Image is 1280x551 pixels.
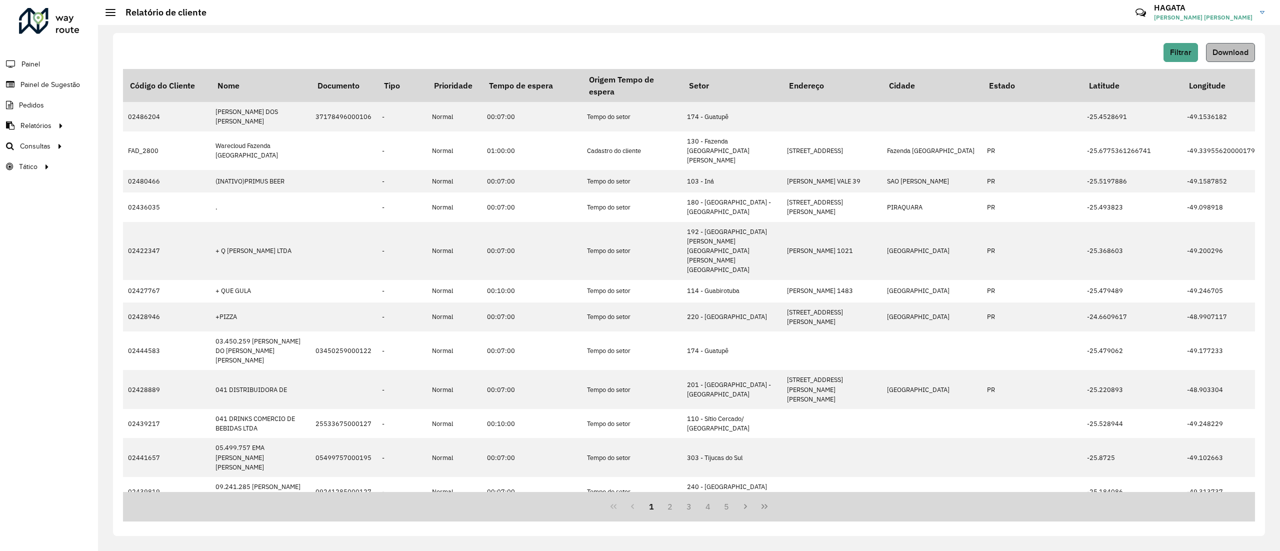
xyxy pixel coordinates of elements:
[682,192,782,221] td: 180 - [GEOGRAPHIC_DATA] - [GEOGRAPHIC_DATA]
[1206,43,1255,62] button: Download
[210,409,310,438] td: 041 DRINKS COMERCIO DE BEBIDAS LTDA
[698,497,717,516] button: 4
[682,477,782,506] td: 240 - [GEOGRAPHIC_DATA][PERSON_NAME]
[582,280,682,302] td: Tempo do setor
[882,170,982,192] td: SAO [PERSON_NAME]
[582,102,682,131] td: Tempo do setor
[123,280,210,302] td: 02427767
[1154,13,1252,22] span: [PERSON_NAME] [PERSON_NAME]
[427,438,482,477] td: Normal
[377,222,427,280] td: -
[1082,331,1182,370] td: -25.479062
[427,131,482,170] td: Normal
[377,69,427,102] th: Tipo
[482,170,582,192] td: 00:07:00
[782,170,882,192] td: [PERSON_NAME] VALE 39
[1163,43,1198,62] button: Filtrar
[982,69,1082,102] th: Estado
[123,170,210,192] td: 02480466
[882,370,982,409] td: [GEOGRAPHIC_DATA]
[982,222,1082,280] td: PR
[482,102,582,131] td: 00:07:00
[782,131,882,170] td: [STREET_ADDRESS]
[482,302,582,331] td: 00:07:00
[427,192,482,221] td: Normal
[123,222,210,280] td: 02422347
[1082,69,1182,102] th: Latitude
[782,370,882,409] td: [STREET_ADDRESS][PERSON_NAME][PERSON_NAME]
[427,409,482,438] td: Normal
[1130,2,1151,23] a: Contato Rápido
[682,370,782,409] td: 201 - [GEOGRAPHIC_DATA] - [GEOGRAPHIC_DATA]
[427,370,482,409] td: Normal
[682,438,782,477] td: 303 - Tijucas do Sul
[310,331,377,370] td: 03450259000122
[19,161,37,172] span: Tático
[210,370,310,409] td: 041 DISTRIBUIDORA DE
[377,302,427,331] td: -
[123,302,210,331] td: 02428946
[982,302,1082,331] td: PR
[20,79,80,90] span: Painel de Sugestão
[210,302,310,331] td: +PIZZA
[582,192,682,221] td: Tempo do setor
[582,409,682,438] td: Tempo do setor
[482,438,582,477] td: 00:07:00
[582,477,682,506] td: Tempo do setor
[310,409,377,438] td: 25533675000127
[642,497,661,516] button: 1
[377,170,427,192] td: -
[427,302,482,331] td: Normal
[582,222,682,280] td: Tempo do setor
[1082,477,1182,506] td: -25.184086
[123,477,210,506] td: 02439819
[882,69,982,102] th: Cidade
[210,131,310,170] td: Warecloud Fazenda [GEOGRAPHIC_DATA]
[123,69,210,102] th: Código do Cliente
[427,331,482,370] td: Normal
[1082,409,1182,438] td: -25.528944
[210,192,310,221] td: .
[482,192,582,221] td: 00:07:00
[210,170,310,192] td: (INATIVO)PRIMUS BEER
[660,497,679,516] button: 2
[482,477,582,506] td: 00:07:00
[782,69,882,102] th: Endereço
[682,102,782,131] td: 174 - Guatupê
[717,497,736,516] button: 5
[377,192,427,221] td: -
[123,331,210,370] td: 02444583
[982,192,1082,221] td: PR
[582,69,682,102] th: Origem Tempo de espera
[1082,280,1182,302] td: -25.479489
[427,69,482,102] th: Prioridade
[982,131,1082,170] td: PR
[582,438,682,477] td: Tempo do setor
[210,280,310,302] td: + QUE GULA
[1082,102,1182,131] td: -25.4528691
[982,170,1082,192] td: PR
[755,497,774,516] button: Last Page
[782,192,882,221] td: [STREET_ADDRESS][PERSON_NAME]
[377,102,427,131] td: -
[427,280,482,302] td: Normal
[1212,48,1248,56] span: Download
[679,497,698,516] button: 3
[427,222,482,280] td: Normal
[682,280,782,302] td: 114 - Guabirotuba
[210,222,310,280] td: + Q [PERSON_NAME] LTDA
[210,438,310,477] td: 05.499.757 EMA [PERSON_NAME] [PERSON_NAME]
[682,131,782,170] td: 130 - Fazenda [GEOGRAPHIC_DATA][PERSON_NAME]
[377,438,427,477] td: -
[310,438,377,477] td: 05499757000195
[1082,131,1182,170] td: -25.6775361266741
[982,370,1082,409] td: PR
[210,69,310,102] th: Nome
[482,331,582,370] td: 00:07:00
[782,302,882,331] td: [STREET_ADDRESS][PERSON_NAME]
[882,192,982,221] td: PIRAQUARA
[682,302,782,331] td: 220 - [GEOGRAPHIC_DATA]
[882,222,982,280] td: [GEOGRAPHIC_DATA]
[1082,438,1182,477] td: -25.8725
[123,102,210,131] td: 02486204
